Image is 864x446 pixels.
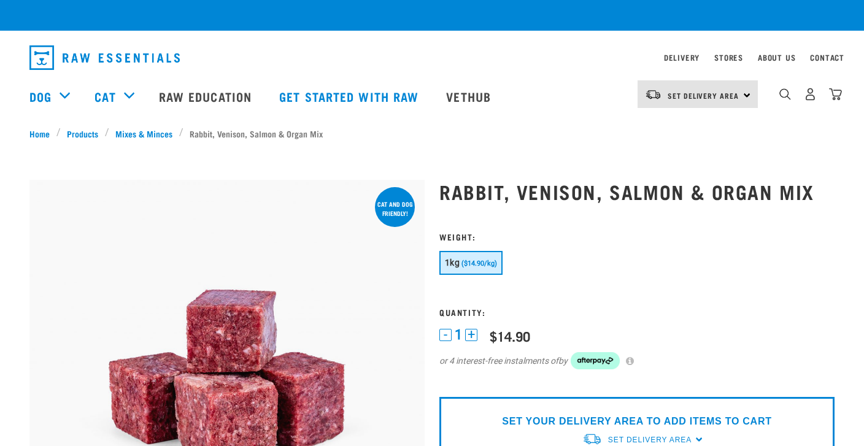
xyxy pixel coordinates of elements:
a: Contact [810,55,844,60]
a: Delivery [664,55,700,60]
a: About Us [758,55,795,60]
a: Products [61,127,105,140]
p: SET YOUR DELIVERY AREA TO ADD ITEMS TO CART [502,414,771,429]
a: Vethub [434,72,506,121]
div: or 4 interest-free instalments of by [439,352,835,369]
div: $14.90 [490,328,530,344]
img: Raw Essentials Logo [29,45,180,70]
h3: Quantity: [439,307,835,317]
a: Raw Education [147,72,267,121]
button: + [465,329,477,341]
img: user.png [804,88,817,101]
a: Mixes & Minces [109,127,179,140]
a: Home [29,127,56,140]
a: Dog [29,87,52,106]
h1: Rabbit, Venison, Salmon & Organ Mix [439,180,835,202]
img: home-icon-1@2x.png [779,88,791,100]
a: Stores [714,55,743,60]
span: Set Delivery Area [608,436,692,444]
a: Cat [94,87,115,106]
span: 1 [455,328,462,341]
img: van-moving.png [645,89,661,100]
img: home-icon@2x.png [829,88,842,101]
img: Afterpay [571,352,620,369]
span: ($14.90/kg) [461,260,497,267]
span: Set Delivery Area [668,93,739,98]
a: Get started with Raw [267,72,434,121]
button: - [439,329,452,341]
nav: dropdown navigation [20,40,844,75]
span: 1kg [445,258,460,267]
button: 1kg ($14.90/kg) [439,251,503,275]
nav: breadcrumbs [29,127,835,140]
h3: Weight: [439,232,835,241]
img: van-moving.png [582,433,602,445]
